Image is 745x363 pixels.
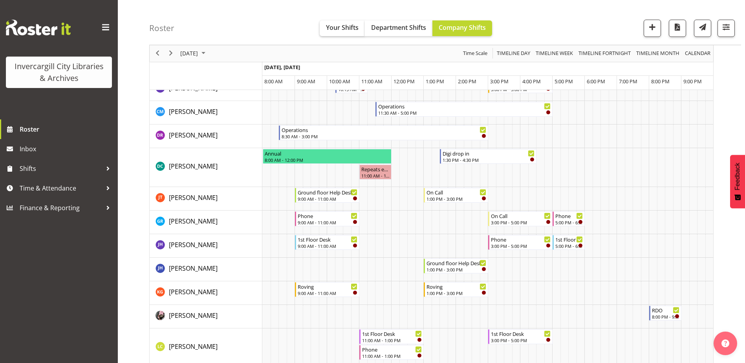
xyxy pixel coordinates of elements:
div: Jillian Hunter"s event - Ground floor Help Desk Begin From Monday, September 22, 2025 at 1:00:00 ... [424,258,488,273]
td: Jillian Hunter resource [150,258,262,281]
div: Donald Cunningham"s event - Digi drop in Begin From Monday, September 22, 2025 at 1:30:00 PM GMT+... [440,149,536,164]
button: Timeline Week [534,49,575,59]
span: 2:00 PM [458,78,476,85]
div: 8:00 PM - 9:00 PM [652,313,679,320]
button: Company Shifts [432,20,492,36]
button: Previous [152,49,163,59]
div: Keyu Chen"s event - RDO Begin From Monday, September 22, 2025 at 8:00:00 PM GMT+12:00 Ends At Mon... [649,306,681,321]
a: [PERSON_NAME] [169,193,218,202]
div: Roving [298,282,357,290]
span: [PERSON_NAME] [169,84,218,92]
div: Debra Robinson"s event - Operations Begin From Monday, September 22, 2025 at 8:30:00 AM GMT+12:00... [279,125,488,140]
span: Time Scale [462,49,488,59]
div: 1st Floor Desk [491,330,551,337]
span: Department Shifts [371,23,426,32]
div: 11:30 AM - 5:00 PM [378,110,551,116]
span: Timeline Week [535,49,574,59]
a: [PERSON_NAME] [169,342,218,351]
div: 8:00 AM - 12:00 PM [265,157,390,163]
span: calendar [684,49,711,59]
span: Timeline Fortnight [578,49,632,59]
button: Timeline Month [635,49,681,59]
div: Digi drop in [443,149,534,157]
span: 4:00 PM [522,78,541,85]
div: Repeats every [DATE] - [PERSON_NAME] [361,165,390,173]
div: Phone [555,212,583,220]
div: Annual [265,149,390,157]
div: 9:00 AM - 11:00 AM [298,290,357,296]
div: Linda Cooper"s event - 1st Floor Desk Begin From Monday, September 22, 2025 at 11:00:00 AM GMT+12... [359,329,424,344]
div: Phone [298,212,357,220]
button: Send a list of all shifts for the selected filtered period to all rostered employees. [694,20,711,37]
td: Jill Harpur resource [150,234,262,258]
div: On Call [426,188,486,196]
button: Download a PDF of the roster for the current day [669,20,686,37]
span: 12:00 PM [394,78,415,85]
td: Debra Robinson resource [150,125,262,148]
span: [PERSON_NAME] [169,217,218,225]
div: 3:00 PM - 5:00 PM [491,219,551,225]
div: 1:00 PM - 3:00 PM [426,266,486,273]
button: Your Shifts [320,20,365,36]
td: Keyu Chen resource [150,305,262,328]
div: 9:00 AM - 11:00 AM [298,196,357,202]
div: 5:00 PM - 6:00 PM [555,219,583,225]
div: 1st Floor Desk [362,330,422,337]
span: 3:00 PM [490,78,509,85]
span: Timeline Month [635,49,680,59]
div: Ground floor Help Desk [298,188,357,196]
span: Timeline Day [496,49,531,59]
button: Timeline Day [496,49,532,59]
div: Donald Cunningham"s event - Repeats every monday - Donald Cunningham Begin From Monday, September... [359,165,392,180]
button: Month [684,49,712,59]
span: 8:00 AM [264,78,283,85]
div: Invercargill City Libraries & Archives [14,60,104,84]
td: Glen Tomlinson resource [150,187,262,211]
div: 1st Floor Desk [555,235,583,243]
span: Feedback [734,163,741,190]
div: Grace Roscoe-Squires"s event - On Call Begin From Monday, September 22, 2025 at 3:00:00 PM GMT+12... [488,211,553,226]
div: 1:30 PM - 4:30 PM [443,157,534,163]
td: Katie Greene resource [150,281,262,305]
span: Time & Attendance [20,182,102,194]
div: Linda Cooper"s event - 1st Floor Desk Begin From Monday, September 22, 2025 at 3:00:00 PM GMT+12:... [488,329,553,344]
span: 8:00 PM [651,78,670,85]
div: Jill Harpur"s event - 1st Floor Desk Begin From Monday, September 22, 2025 at 5:00:00 PM GMT+12:0... [553,235,585,250]
span: [PERSON_NAME] [169,107,218,116]
div: 11:00 AM - 1:00 PM [362,337,422,343]
div: Linda Cooper"s event - Phone Begin From Monday, September 22, 2025 at 11:00:00 AM GMT+12:00 Ends ... [359,345,424,360]
div: Katie Greene"s event - Roving Begin From Monday, September 22, 2025 at 1:00:00 PM GMT+12:00 Ends ... [424,282,488,297]
div: RDO [652,306,679,314]
span: Roster [20,123,114,135]
a: [PERSON_NAME] [169,287,218,297]
div: 1:00 PM - 3:00 PM [426,290,486,296]
img: help-xxl-2.png [721,339,729,347]
button: September 2025 [179,49,209,59]
span: [PERSON_NAME] [169,162,218,170]
img: Rosterit website logo [6,20,71,35]
button: Fortnight [577,49,632,59]
div: Grace Roscoe-Squires"s event - Phone Begin From Monday, September 22, 2025 at 5:00:00 PM GMT+12:0... [553,211,585,226]
td: Grace Roscoe-Squires resource [150,211,262,234]
span: [PERSON_NAME] [169,264,218,273]
div: Grace Roscoe-Squires"s event - Phone Begin From Monday, September 22, 2025 at 9:00:00 AM GMT+12:0... [295,211,359,226]
td: Cindy Mulrooney resource [150,101,262,125]
button: Time Scale [462,49,489,59]
span: 9:00 AM [297,78,315,85]
div: Operations [282,126,486,134]
div: 9:00 AM - 11:00 AM [298,219,357,225]
div: 8:30 AM - 3:00 PM [282,133,486,139]
button: Add a new shift [644,20,661,37]
button: Filter Shifts [718,20,735,37]
span: Your Shifts [326,23,359,32]
div: Glen Tomlinson"s event - On Call Begin From Monday, September 22, 2025 at 1:00:00 PM GMT+12:00 En... [424,188,488,203]
span: [DATE] [179,49,199,59]
div: Jill Harpur"s event - 1st Floor Desk Begin From Monday, September 22, 2025 at 9:00:00 AM GMT+12:0... [295,235,359,250]
span: 6:00 PM [587,78,605,85]
span: 10:00 AM [329,78,350,85]
div: next period [164,45,178,62]
h4: Roster [149,24,174,33]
